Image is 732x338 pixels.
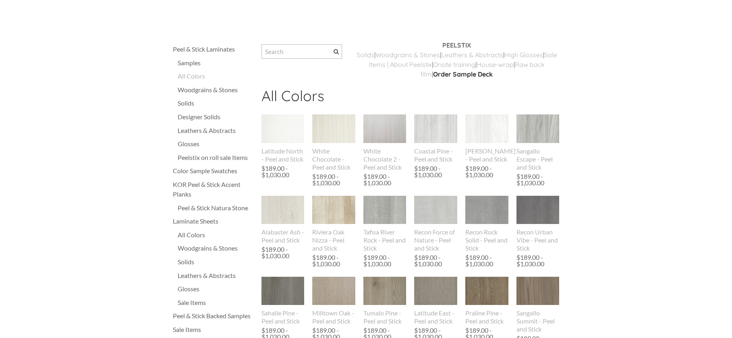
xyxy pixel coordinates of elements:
img: s832171791223022656_p484_i1_w400.jpeg [465,277,508,305]
a: Milltown Oak - Peel and Stick [312,277,355,325]
input: Search [261,44,342,59]
a: [PERSON_NAME] - Peel and Stick [465,114,508,163]
a: Woodgrains & Stones [178,85,253,95]
div: Riviera Oak Nizza - Peel and Stick [312,228,355,252]
img: s832171791223022656_p644_i1_w307.jpeg [363,196,406,224]
a: All Colors [178,230,253,240]
div: Milltown Oak - Peel and Stick [312,309,355,325]
a: Peel & Stick Laminates [173,44,253,54]
img: s832171791223022656_p793_i1_w640.jpeg [363,101,406,157]
div: Sahalie Pine - Peel and Stick [261,309,305,325]
a: Woodgrains & Stones [178,243,253,253]
a: Color Sample Swatches [173,166,253,176]
a: Samples [178,58,253,68]
div: Sangallo Escape - Peel and Stick [516,147,560,171]
a: Solids [178,257,253,267]
a: Latitude North - Peel and Stick [261,114,305,163]
a: Praline Pine - Peel and Stick [465,277,508,325]
div: $189.00 - $1,030.00 [414,165,455,178]
div: $189.00 - $1,030.00 [261,246,303,259]
img: s832171791223022656_p691_i2_w640.jpeg [312,196,355,224]
a: Recon Rock Solid - Peel and Stick [465,196,508,252]
div: | | | | | | | | [354,40,560,87]
a: Sangallo Summit - Peel and Stick [516,277,560,333]
a: Tumalo Pine - Peel and Stick [363,277,406,325]
div: $189.00 - $1,030.00 [516,254,558,267]
img: s832171791223022656_p891_i1_w1536.jpeg [465,187,508,233]
div: Designer Solids [178,112,253,122]
a: Glosses [178,139,253,149]
a: All Colors [178,71,253,81]
div: $189.00 - $1,030.00 [363,254,404,267]
a: Solids [178,98,253,108]
div: Latitude North - Peel and Stick [261,147,305,163]
div: Sale Items [178,298,253,307]
img: s832171791223022656_p782_i1_w640.jpeg [516,263,560,319]
a: Recon Urban Vibe - Peel and Stick [516,196,560,252]
a: Alabaster Ash - Peel and Stick [261,196,305,244]
a: Coastal Pine - Peel and Stick [414,114,457,163]
a: Sahalie Pine - Peel and Stick [261,277,305,325]
div: Recon Rock Solid - Peel and Stick [465,228,508,252]
div: $189.00 - $1,030.00 [312,173,353,186]
img: s832171791223022656_p588_i1_w400.jpeg [312,114,355,143]
div: $189.00 - $1,030.00 [261,165,303,178]
img: s832171791223022656_p580_i1_w400.jpeg [414,277,457,305]
a: Leathers & Abstracts [178,126,253,135]
div: Praline Pine - Peel and Stick [465,309,508,325]
div: Sangallo Summit - Peel and Stick [516,309,560,333]
div: Alabaster Ash - Peel and Stick [261,228,305,244]
div: Latitude East - Peel and Stick [414,309,457,325]
a: High Glosses [504,51,543,59]
div: White Chocolate - Peel and Stick [312,147,355,171]
h2: All Colors [261,87,560,110]
img: s832171791223022656_p842_i1_w738.png [261,183,305,237]
img: s832171791223022656_p841_i1_w690.png [465,100,508,158]
img: s832171791223022656_p893_i1_w1536.jpeg [516,187,560,233]
div: Tafisa River Rock - Peel and Stick [363,228,406,252]
div: Coastal Pine - Peel and Stick [414,147,457,163]
div: $189.00 - $1,030.00 [516,173,558,186]
a: Peelstix on roll sale Items [178,153,253,162]
a: Onsite training [433,60,475,68]
div: $189.00 - $1,030.00 [465,165,506,178]
a: Tafisa River Rock - Peel and Stick [363,196,406,252]
a: Sale Items [173,325,253,334]
a: Peel & Stick Backed Samples [173,311,253,321]
div: Leathers & Abstracts [178,271,253,280]
a: Peel & Stick Natura Stone [178,203,253,213]
a: White Chocolate - Peel and Stick [312,114,355,171]
img: s832171791223022656_p482_i1_w400.jpeg [312,277,355,305]
div: Recon Urban Vibe - Peel and Stick [516,228,560,252]
div: $189.00 - $1,030.00 [312,254,353,267]
div: Glosses [178,284,253,294]
img: s832171791223022656_p847_i1_w716.png [414,101,457,157]
img: s832171791223022656_p767_i6_w640.jpeg [363,263,406,319]
a: Laminate Sheets [173,216,253,226]
div: $189.00 - $1,030.00 [465,254,506,267]
a: Riviera Oak Nizza - Peel and Stick [312,196,355,252]
a: Leathers & Abstract [441,51,500,59]
a: Sangallo Escape - Peel and Stick [516,114,560,171]
div: Tumalo Pine - Peel and Stick [363,309,406,325]
a: KOR Peel & Stick Accent Planks [173,180,253,199]
a: s [500,51,503,59]
a: Order Sample Deck [433,70,493,78]
img: s832171791223022656_p581_i1_w400.jpeg [261,114,305,143]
